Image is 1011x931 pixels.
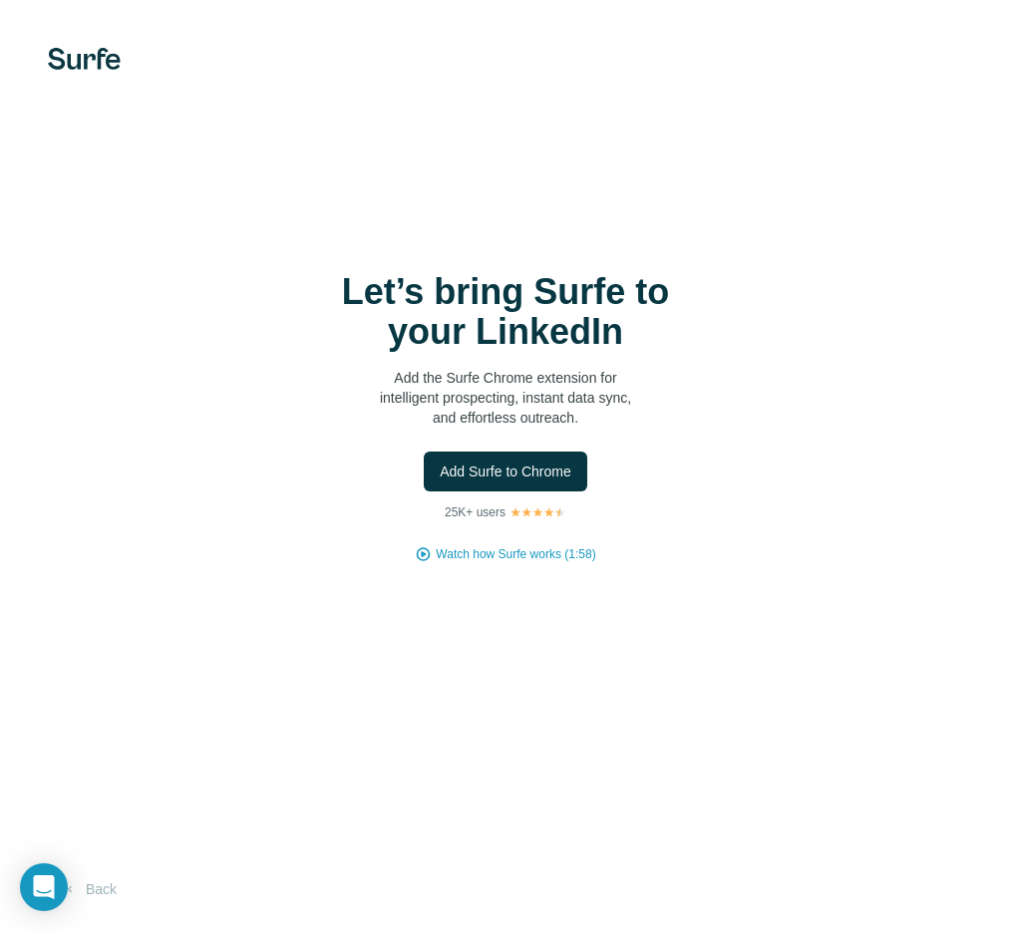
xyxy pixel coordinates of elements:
[445,503,505,521] p: 25K+ users
[509,506,566,518] img: Rating Stars
[306,368,705,428] p: Add the Surfe Chrome extension for intelligent prospecting, instant data sync, and effortless out...
[20,863,68,911] div: Open Intercom Messenger
[306,272,705,352] h1: Let’s bring Surfe to your LinkedIn
[424,452,587,491] button: Add Surfe to Chrome
[48,48,121,70] img: Surfe's logo
[440,462,571,481] span: Add Surfe to Chrome
[436,545,595,563] button: Watch how Surfe works (1:58)
[48,871,131,907] button: Back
